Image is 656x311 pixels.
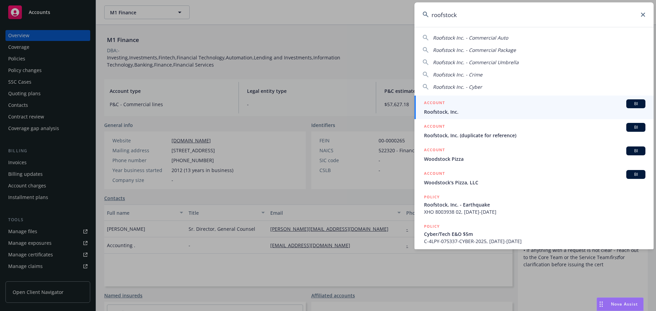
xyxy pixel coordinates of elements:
[433,47,516,53] span: Roofstock Inc. - Commercial Package
[629,148,643,154] span: BI
[414,96,654,119] a: ACCOUNTBIRoofstock, Inc.
[424,208,645,215] span: XHO 8003938 02, [DATE]-[DATE]
[629,101,643,107] span: BI
[424,123,445,131] h5: ACCOUNT
[424,223,440,230] h5: POLICY
[424,179,645,186] span: Woodstock's Pizza, LLC
[597,297,644,311] button: Nova Assist
[414,2,654,27] input: Search...
[414,166,654,190] a: ACCOUNTBIWoodstock's Pizza, LLC
[433,71,482,78] span: Roofstock Inc. - Crime
[414,190,654,219] a: POLICYRoofstock, Inc. - EarthquakeXHO 8003938 02, [DATE]-[DATE]
[424,230,645,238] span: Cyber/Tech E&O $5m
[597,298,605,311] div: Drag to move
[424,201,645,208] span: Roofstock, Inc. - Earthquake
[424,132,645,139] span: Roofstock, Inc. (duplicate for reference)
[433,84,482,90] span: Roofstock Inc. - Cyber
[414,119,654,143] a: ACCOUNTBIRoofstock, Inc. (duplicate for reference)
[629,124,643,130] span: BI
[424,194,440,200] h5: POLICY
[414,143,654,166] a: ACCOUNTBIWoodstock Pizza
[424,108,645,115] span: Roofstock, Inc.
[433,59,519,66] span: Roofstock Inc. - Commercial Umbrella
[414,219,654,249] a: POLICYCyber/Tech E&O $5mC-4LPY-075337-CYBER-2025, [DATE]-[DATE]
[424,170,445,178] h5: ACCOUNT
[424,238,645,245] span: C-4LPY-075337-CYBER-2025, [DATE]-[DATE]
[433,34,508,41] span: Roofstock Inc. - Commercial Auto
[424,146,445,155] h5: ACCOUNT
[611,301,638,307] span: Nova Assist
[424,155,645,162] span: Woodstock Pizza
[424,99,445,108] h5: ACCOUNT
[629,171,643,178] span: BI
